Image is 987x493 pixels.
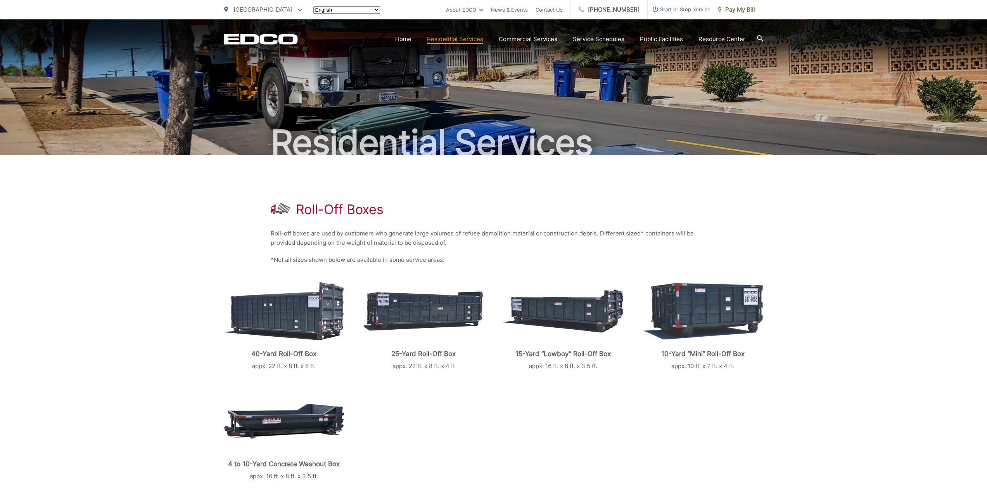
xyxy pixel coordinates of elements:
[271,229,717,247] p: Roll-off boxes are used by customers who generate large volumes of refuse demolition material or ...
[643,350,763,358] p: 10-Yard “Mini” Roll-Off Box
[395,35,411,44] a: Home
[643,283,763,340] img: roll-off-mini.png
[224,123,763,162] h2: Residential Services
[499,35,557,44] a: Commercial Services
[224,404,344,439] img: roll-off-concrete.png
[643,362,763,371] p: appx. 10 ft. x 7 ft. x 4 ft.
[313,6,380,14] select: Select a language
[224,460,344,468] p: 4 to 10-Yard Concrete Washout Box
[224,350,344,358] p: 40-Yard Roll-Off Box
[224,362,344,371] p: appx. 22 ft. x 8 ft. x 8 ft.
[503,289,623,333] img: roll-off-lowboy.png
[698,35,745,44] a: Resource Center
[363,291,484,331] img: roll-off-25-yard.png
[363,362,484,371] p: appx. 22 ft. x 8 ft. x 4 ft
[446,5,483,14] a: About EDCO
[536,5,563,14] a: Contact Us
[224,282,344,341] img: roll-off-40-yard.png
[224,472,344,481] p: appx. 16 ft. x 8 ft. x 3.5 ft.
[640,35,683,44] a: Public Facilities
[718,5,755,14] span: Pay My Bill
[427,35,483,44] a: Residential Services
[224,34,298,45] a: EDCD logo. Return to the homepage.
[503,362,623,371] p: appx. 16 ft. x 8 ft. x 3.5 ft.
[233,6,292,13] span: [GEOGRAPHIC_DATA]
[363,350,484,358] p: 25-Yard Roll-Off Box
[296,202,384,217] h1: Roll-Off Boxes
[271,255,717,265] p: *Not all sizes shown below are available in some service areas.
[573,35,624,44] a: Service Schedules
[503,350,623,358] p: 15-Yard “Lowboy” Roll-Off Box
[491,5,528,14] a: News & Events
